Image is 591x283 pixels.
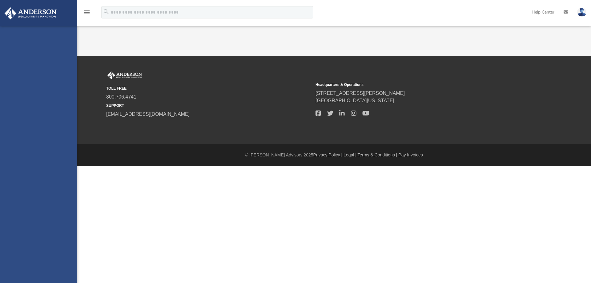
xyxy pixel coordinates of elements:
i: menu [83,9,90,16]
a: Privacy Policy | [313,152,343,157]
a: [GEOGRAPHIC_DATA][US_STATE] [316,98,394,103]
a: Terms & Conditions | [358,152,397,157]
a: 800.706.4741 [106,94,136,99]
img: Anderson Advisors Platinum Portal [3,7,58,19]
small: TOLL FREE [106,86,311,91]
a: Legal | [344,152,356,157]
a: [STREET_ADDRESS][PERSON_NAME] [316,91,405,96]
div: © [PERSON_NAME] Advisors 2025 [77,152,591,158]
small: Headquarters & Operations [316,82,521,87]
i: search [103,8,110,15]
a: [EMAIL_ADDRESS][DOMAIN_NAME] [106,111,190,117]
small: SUPPORT [106,103,311,108]
img: User Pic [577,8,586,17]
img: Anderson Advisors Platinum Portal [106,71,143,79]
a: menu [83,12,90,16]
a: Pay Invoices [398,152,423,157]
